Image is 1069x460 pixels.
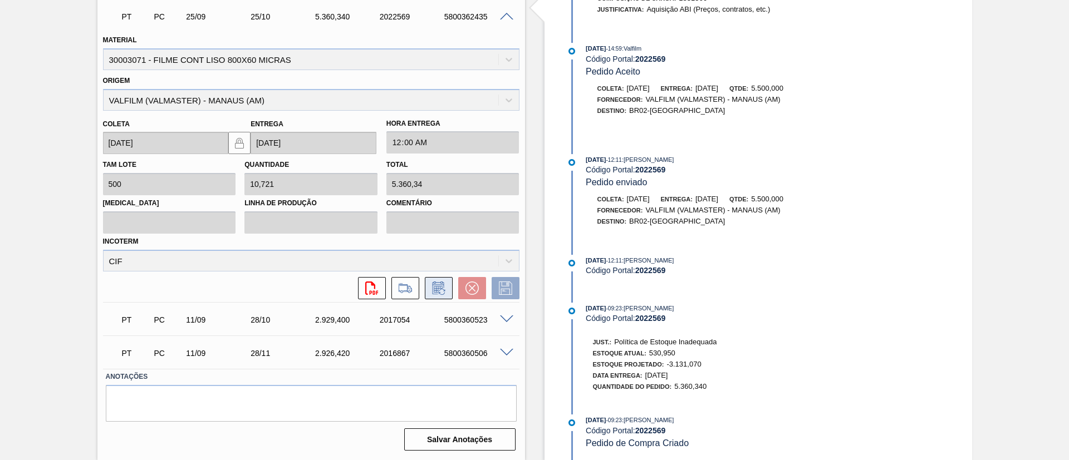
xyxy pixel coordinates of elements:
[606,46,622,52] span: - 14:59
[606,258,622,264] span: - 12:11
[312,12,385,21] div: 5.360,340
[103,161,136,169] label: Tam lote
[635,426,666,435] strong: 2022569
[729,196,748,202] span: Qtde:
[151,315,184,324] div: Pedido de Compra
[674,382,707,390] span: 5.360,340
[593,372,643,379] span: Data Entrega:
[622,305,674,311] span: : [PERSON_NAME]
[586,426,850,435] div: Código Portal:
[729,85,748,92] span: Qtde:
[122,349,150,358] p: PT
[593,350,646,357] span: Estoque Atual:
[122,12,150,21] p: PT
[635,55,666,63] strong: 2022569
[622,257,674,264] span: : [PERSON_NAME]
[183,12,256,21] div: 25/09/2025
[635,266,666,275] strong: 2022569
[622,156,674,163] span: : [PERSON_NAME]
[119,4,153,29] div: Pedido em Trânsito
[645,206,780,214] span: VALFILM (VALMASTER) - MANAUS (AM)
[593,361,664,368] span: Estoque Projetado:
[419,277,453,299] div: Informar alteração no pedido
[244,195,377,211] label: Linha de Produção
[695,84,718,92] span: [DATE]
[614,338,717,346] span: Política de Estoque Inadequada
[442,349,514,358] div: 5800360506
[661,85,693,92] span: Entrega:
[386,116,519,132] label: Hora Entrega
[622,417,674,423] span: : [PERSON_NAME]
[695,195,718,203] span: [DATE]
[122,315,150,324] p: PT
[597,207,643,214] span: Fornecedor:
[312,349,385,358] div: 2.926,420
[597,107,627,114] span: Destino:
[119,308,153,332] div: Pedido em Trânsito
[635,314,666,323] strong: 2022569
[627,195,650,203] span: [DATE]
[645,95,780,103] span: VALFILM (VALMASTER) - MANAUS (AM)
[442,12,514,21] div: 5800362435
[103,120,130,128] label: Coleta
[586,314,850,323] div: Código Portal:
[103,36,137,44] label: Material
[404,428,516,451] button: Salvar Anotações
[568,48,575,55] img: atual
[635,165,666,174] strong: 2022569
[597,85,624,92] span: Coleta:
[597,6,644,13] span: Justificativa:
[586,438,689,448] span: Pedido de Compra Criado
[106,369,517,385] label: Anotações
[593,339,612,345] span: Just.:
[486,277,519,299] div: Salvar Pedido
[586,156,606,163] span: [DATE]
[386,161,408,169] label: Total
[568,308,575,314] img: atual
[248,349,320,358] div: 28/11/2025
[248,12,320,21] div: 25/10/2025
[606,417,622,423] span: - 09:23
[233,136,246,150] img: locked
[586,266,850,275] div: Código Portal:
[622,45,641,52] span: : Valfilm
[183,349,256,358] div: 11/09/2025
[119,341,153,365] div: Pedido em Trânsito
[586,177,647,187] span: Pedido enviado
[666,360,701,368] span: -3.131,070
[377,349,449,358] div: 2016867
[386,277,419,299] div: Ir para Composição de Carga
[312,315,385,324] div: 2.929,400
[586,165,850,174] div: Código Portal:
[386,195,519,211] label: Comentário
[151,349,184,358] div: Pedido de Compra
[606,305,622,311] span: - 09:23
[377,12,449,21] div: 2022569
[151,12,184,21] div: Pedido de Compra
[606,157,622,163] span: - 12:11
[586,55,850,63] div: Código Portal:
[597,218,627,225] span: Destino:
[352,277,386,299] div: Abrir arquivo PDF
[103,195,236,211] label: [MEDICAL_DATA]
[586,45,606,52] span: [DATE]
[586,417,606,423] span: [DATE]
[661,196,693,202] span: Entrega:
[646,5,770,13] span: Aquisição ABI (Preços, contratos, etc.)
[453,277,486,299] div: Cancelar pedido
[593,383,672,390] span: Quantidade do Pedido:
[103,238,139,245] label: Incoterm
[377,315,449,324] div: 2017054
[442,315,514,324] div: 5800360523
[586,305,606,311] span: [DATE]
[568,419,575,426] img: atual
[629,217,725,225] span: BR02-[GEOGRAPHIC_DATA]
[244,161,289,169] label: Quantidade
[586,257,606,264] span: [DATE]
[103,132,229,154] input: dd/mm/yyyy
[751,195,783,203] span: 5.500,000
[751,84,783,92] span: 5.500,000
[568,159,575,166] img: atual
[248,315,320,324] div: 28/10/2025
[251,120,283,128] label: Entrega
